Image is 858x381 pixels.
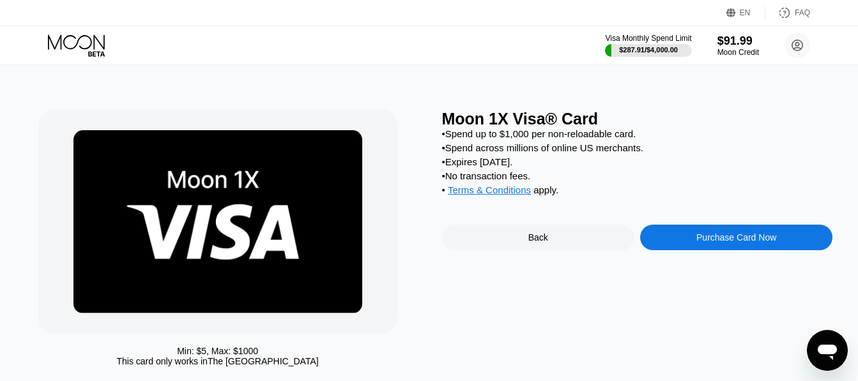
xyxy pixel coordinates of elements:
[717,34,759,48] div: $91.99
[528,232,548,243] div: Back
[807,330,848,371] iframe: Button to launch messaging window
[442,128,833,139] div: • Spend up to $1,000 per non-reloadable card.
[442,142,833,153] div: • Spend across millions of online US merchants.
[448,184,531,195] span: Terms & Conditions
[619,46,678,54] div: $287.91 / $4,000.00
[442,184,833,198] div: • apply .
[795,8,810,17] div: FAQ
[740,8,751,17] div: EN
[717,48,759,57] div: Moon Credit
[717,34,759,57] div: $91.99Moon Credit
[726,6,765,19] div: EN
[448,184,531,198] div: Terms & Conditions
[177,346,258,356] div: Min: $ 5 , Max: $ 1000
[605,34,691,43] div: Visa Monthly Spend Limit
[442,170,833,181] div: • No transaction fees.
[640,225,832,250] div: Purchase Card Now
[442,156,833,167] div: • Expires [DATE].
[696,232,776,243] div: Purchase Card Now
[605,34,691,57] div: Visa Monthly Spend Limit$287.91/$4,000.00
[442,225,634,250] div: Back
[442,110,833,128] div: Moon 1X Visa® Card
[765,6,810,19] div: FAQ
[117,356,319,366] div: This card only works in The [GEOGRAPHIC_DATA]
